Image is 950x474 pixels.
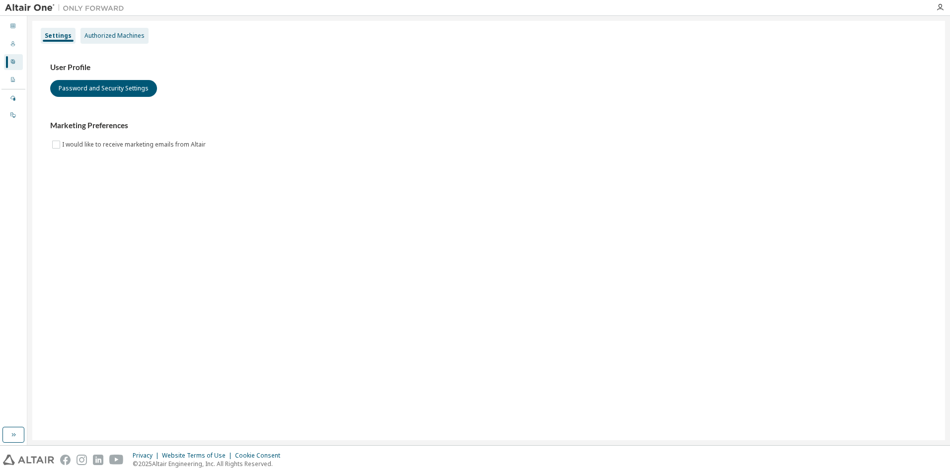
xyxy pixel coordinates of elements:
[235,452,286,460] div: Cookie Consent
[4,18,23,34] div: Dashboard
[50,121,927,131] h3: Marketing Preferences
[50,63,927,73] h3: User Profile
[4,90,23,106] div: Managed
[45,32,72,40] div: Settings
[4,54,23,70] div: User Profile
[4,36,23,52] div: Users
[133,460,286,468] p: © 2025 Altair Engineering, Inc. All Rights Reserved.
[4,72,23,88] div: Company Profile
[62,139,208,151] label: I would like to receive marketing emails from Altair
[162,452,235,460] div: Website Terms of Use
[77,455,87,465] img: instagram.svg
[60,455,71,465] img: facebook.svg
[4,107,23,123] div: On Prem
[133,452,162,460] div: Privacy
[93,455,103,465] img: linkedin.svg
[50,80,157,97] button: Password and Security Settings
[5,3,129,13] img: Altair One
[3,455,54,465] img: altair_logo.svg
[84,32,145,40] div: Authorized Machines
[109,455,124,465] img: youtube.svg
